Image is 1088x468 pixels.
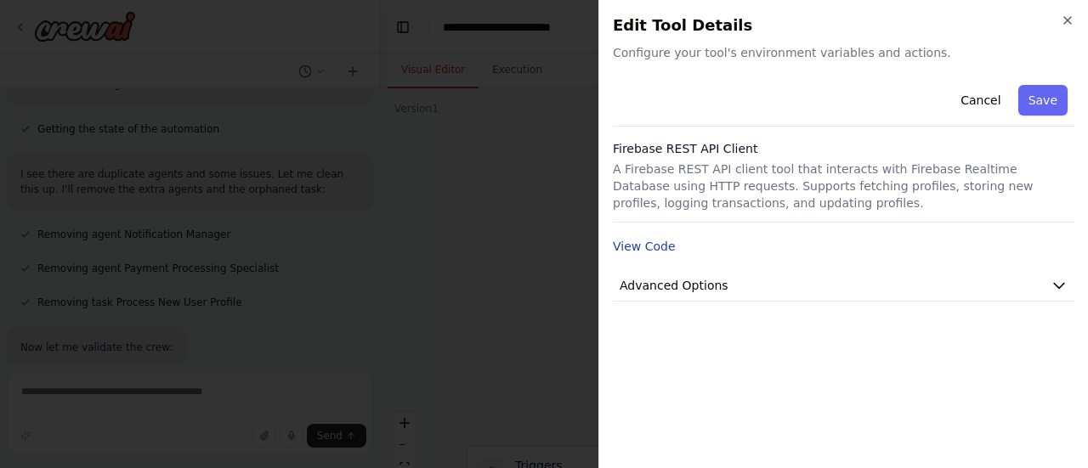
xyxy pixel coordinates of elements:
span: Configure your tool's environment variables and actions. [613,44,1074,61]
h3: Firebase REST API Client [613,140,1074,157]
h2: Edit Tool Details [613,14,1074,37]
button: View Code [613,238,676,255]
p: A Firebase REST API client tool that interacts with Firebase Realtime Database using HTTP request... [613,161,1074,211]
span: Advanced Options [620,277,728,294]
button: Advanced Options [613,270,1074,302]
button: Cancel [950,85,1011,116]
button: Save [1018,85,1068,116]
